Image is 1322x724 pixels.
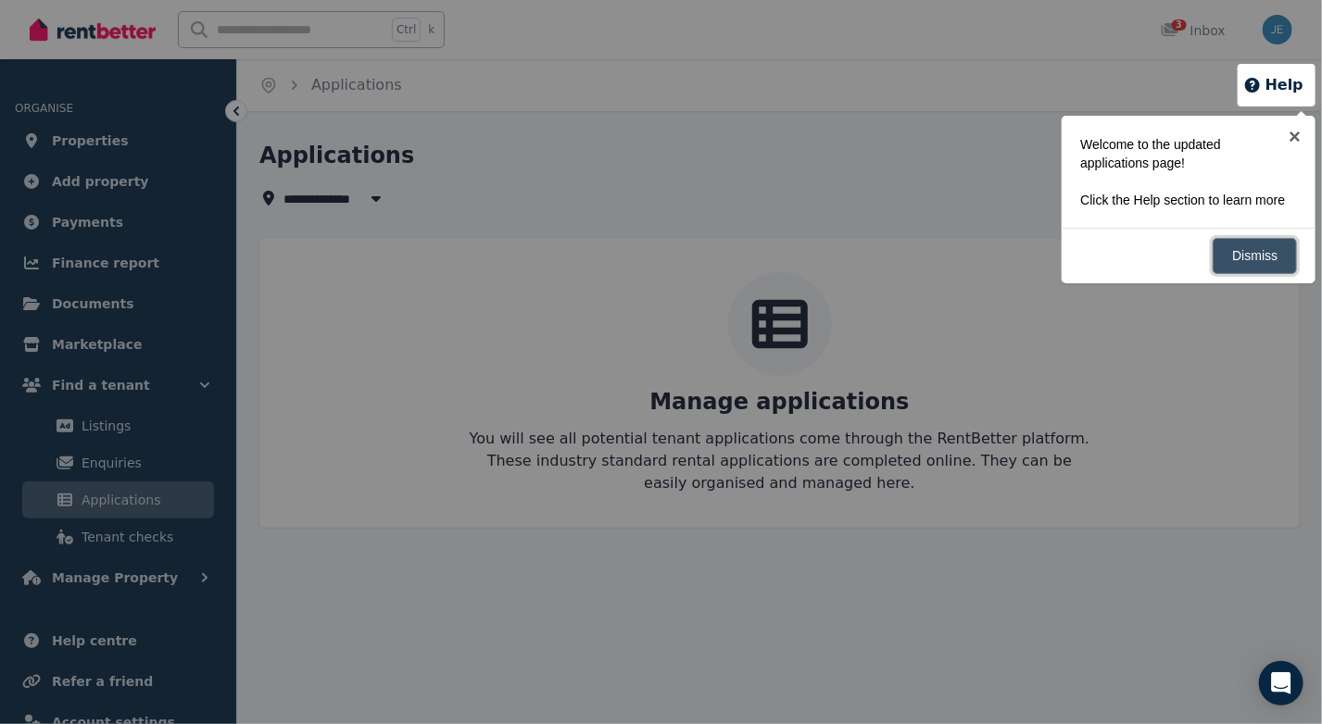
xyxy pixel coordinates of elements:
[1080,135,1286,172] p: Welcome to the updated applications page!
[1080,191,1286,209] p: Click the Help section to learn more
[1243,74,1303,96] button: Help
[1274,116,1316,157] a: ×
[1213,238,1297,274] a: Dismiss
[1259,661,1303,705] div: Open Intercom Messenger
